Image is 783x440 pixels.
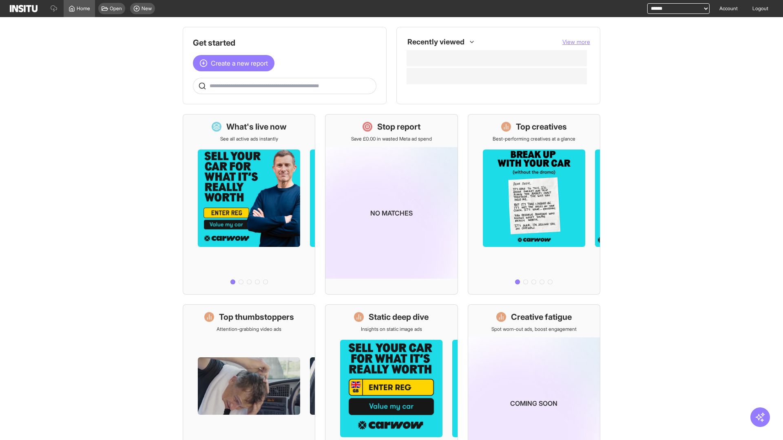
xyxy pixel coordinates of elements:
[493,136,575,142] p: Best-performing creatives at a glance
[468,114,600,295] a: Top creativesBest-performing creatives at a glance
[217,326,281,332] p: Attention-grabbing video ads
[142,5,152,12] span: New
[369,311,429,323] h1: Static deep dive
[226,121,287,132] h1: What's live now
[219,311,294,323] h1: Top thumbstoppers
[516,121,567,132] h1: Top creatives
[351,136,432,142] p: Save £0.00 in wasted Meta ad spend
[193,37,376,48] h1: Get started
[325,114,458,295] a: Stop reportSave £0.00 in wasted Meta ad spendNo matches
[370,208,413,218] p: No matches
[377,121,420,132] h1: Stop report
[562,38,590,45] span: View more
[211,58,268,68] span: Create a new report
[183,114,315,295] a: What's live nowSee all active ads instantly
[361,326,422,332] p: Insights on static image ads
[77,5,90,12] span: Home
[562,38,590,46] button: View more
[220,136,278,142] p: See all active ads instantly
[110,5,122,12] span: Open
[193,55,274,71] button: Create a new report
[325,147,457,279] img: coming-soon-gradient_kfitwp.png
[10,5,38,12] img: Logo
